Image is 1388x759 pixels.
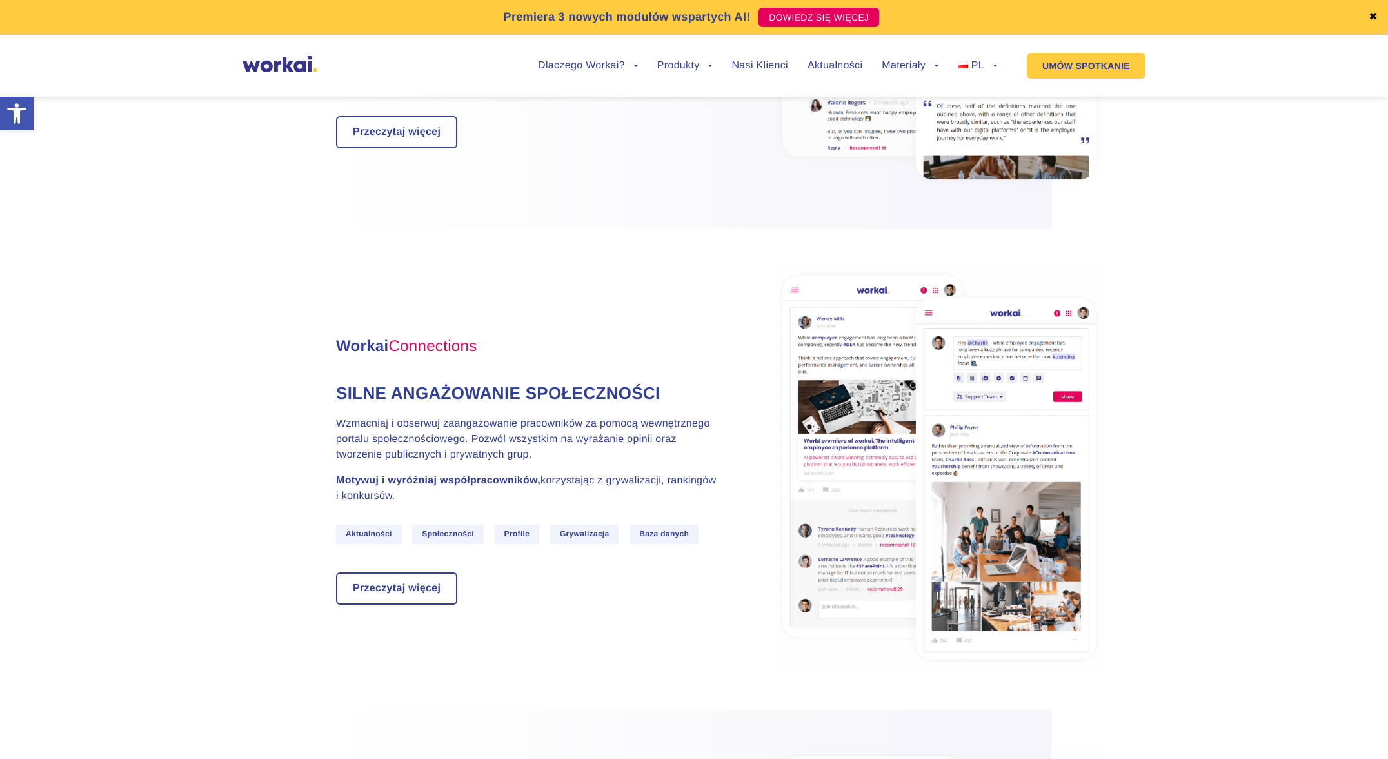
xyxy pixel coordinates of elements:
[657,61,713,71] a: Produkty
[389,338,477,355] span: Connections
[1027,53,1145,79] a: UMÓW SPOTKANIE
[731,61,788,71] a: Nasi Klienci
[6,648,355,753] iframe: Popup CTA
[538,61,638,71] a: Dlaczego Workai?
[412,525,484,543] span: Społeczności
[808,61,862,71] a: Aktualności
[758,8,879,27] a: DOWIEDZ SIĘ WIĘCEJ
[336,525,402,543] span: Aktualności
[337,574,456,603] a: Przeczytaj więcej
[336,381,723,405] h4: Silne angażowanie społeczności
[495,525,540,543] span: Profile
[336,335,723,358] h3: Workai
[504,8,751,26] p: Premiera 3 nowych modułów wspartych AI!
[336,475,540,486] strong: Motywuj i wyróżniaj współpracowników,
[1369,12,1378,23] a: ✖
[971,60,984,71] span: PL
[337,117,456,147] a: Przeczytaj więcej
[882,61,938,71] a: Materiały
[336,416,723,463] p: Wzmacniaj i obserwuj zaangażowanie pracowników za pomocą wewnętrznego portalu społecznościowego. ...
[336,473,723,504] p: korzystając z grywalizacji, rankingów i konkursów.
[630,525,699,543] span: Baza danych
[550,525,619,543] span: Grywalizacja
